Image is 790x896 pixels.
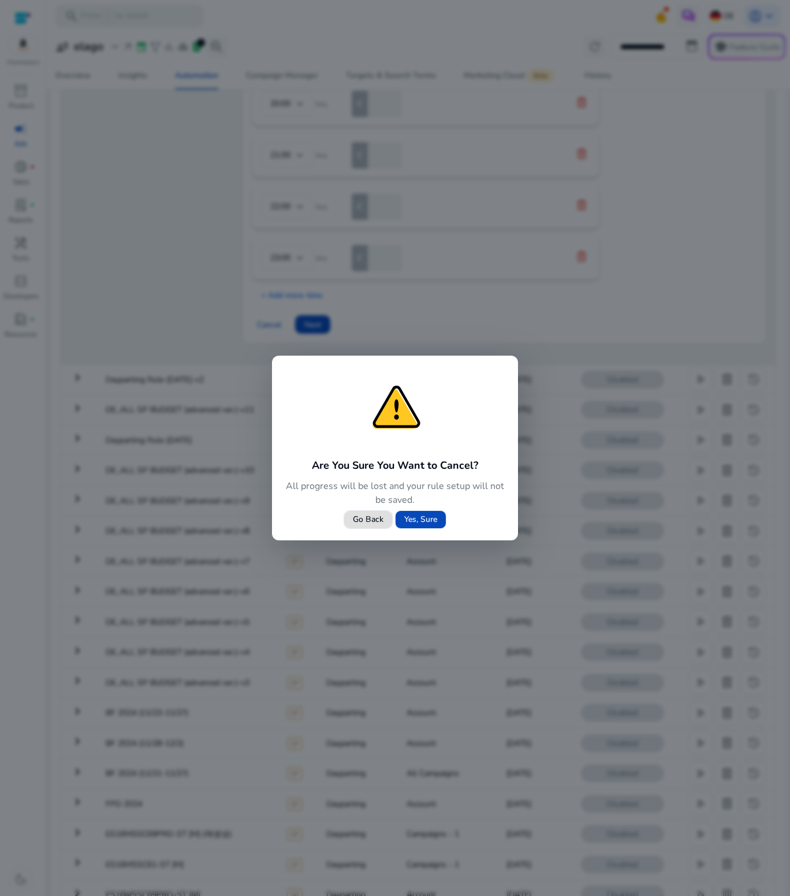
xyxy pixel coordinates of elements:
button: Yes, Sure [395,510,446,529]
h4: All progress will be lost and your rule setup will not be saved. [286,479,504,507]
span: Go Back [353,513,383,525]
h2: Are You Sure You Want to Cancel? [286,457,504,473]
button: Go Back [344,510,393,529]
span: Yes, Sure [404,513,437,525]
